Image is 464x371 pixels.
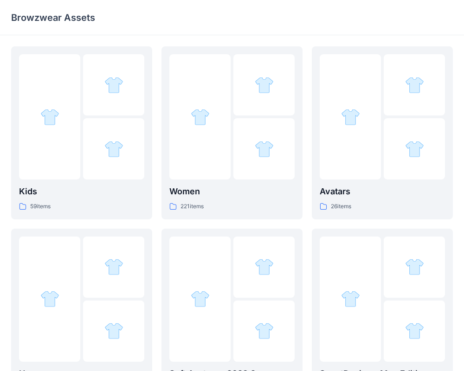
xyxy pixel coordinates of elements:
[11,46,152,219] a: folder 1folder 2folder 3Kids59items
[255,140,274,159] img: folder 3
[405,257,424,276] img: folder 2
[30,202,51,211] p: 59 items
[255,321,274,340] img: folder 3
[104,76,123,95] img: folder 2
[104,140,123,159] img: folder 3
[405,140,424,159] img: folder 3
[104,257,123,276] img: folder 2
[191,108,210,127] img: folder 1
[405,321,424,340] img: folder 3
[312,46,453,219] a: folder 1folder 2folder 3Avatars26items
[255,76,274,95] img: folder 2
[11,11,95,24] p: Browzwear Assets
[405,76,424,95] img: folder 2
[180,202,204,211] p: 221 items
[331,202,351,211] p: 26 items
[169,185,295,198] p: Women
[255,257,274,276] img: folder 2
[191,289,210,308] img: folder 1
[40,289,59,308] img: folder 1
[320,185,445,198] p: Avatars
[104,321,123,340] img: folder 3
[19,185,144,198] p: Kids
[40,108,59,127] img: folder 1
[161,46,303,219] a: folder 1folder 2folder 3Women221items
[341,108,360,127] img: folder 1
[341,289,360,308] img: folder 1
